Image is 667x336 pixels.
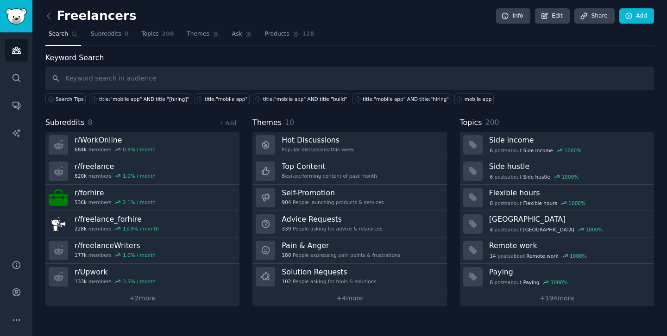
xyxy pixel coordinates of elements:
span: Search [49,30,68,38]
span: 177k [75,252,87,258]
span: 200 [162,30,174,38]
a: r/Upwork133kmembers3.5% / month [45,264,239,290]
span: 8 [125,30,129,38]
img: GummySearch logo [6,8,27,25]
span: 4 [490,226,493,233]
div: 1000 % [585,226,603,233]
span: 8 [490,279,493,286]
span: Topics [460,117,482,129]
span: Paying [523,279,540,286]
span: 200 [485,118,499,127]
h2: Freelancers [45,9,137,24]
h3: Hot Discussions [282,135,354,145]
div: 1000 % [568,200,585,206]
a: Topics200 [138,27,177,46]
a: Themes [183,27,222,46]
div: members [75,146,156,153]
a: Side income6postsaboutSide income1000% [460,132,654,158]
a: Pain & Anger180People expressing pain points & frustrations [252,237,447,264]
a: r/freelanceWriters177kmembers1.0% / month [45,237,239,264]
label: Keyword Search [45,53,104,62]
a: Ask [229,27,255,46]
span: 6 [490,147,493,154]
h3: r/ WorkOnline [75,135,156,145]
div: post s about [489,278,569,286]
h3: Top Content [282,162,377,171]
div: post s about [489,252,588,260]
span: Themes [252,117,282,129]
span: 102 [282,278,291,285]
a: +2more [45,290,239,306]
div: members [75,278,156,285]
a: Top ContentBest-performing content of past month [252,158,447,185]
div: 1000 % [565,147,582,154]
img: freelance_forhire [49,214,68,234]
a: Flexible hours8postsaboutFlexible hours1000% [460,185,654,211]
div: 0.8 % / month [123,146,156,153]
div: 3.5 % / month [123,278,156,285]
div: 1.0 % / month [123,173,156,179]
a: Solution Requests102People asking for tools & solutions [252,264,447,290]
div: People asking for advice & resources [282,225,382,232]
h3: r/ freelance [75,162,156,171]
div: title:"mobile app" [205,96,247,102]
div: Popular discussions this week [282,146,354,153]
span: Side income [523,147,554,154]
a: r/WorkOnline684kmembers0.8% / month [45,132,239,158]
a: Paying8postsaboutPaying1000% [460,264,654,290]
span: Remote work [526,253,558,259]
span: 10 [285,118,294,127]
h3: r/ Upwork [75,267,156,277]
div: title:"mobile app" AND title:"build" [263,96,347,102]
a: Subreddits8 [88,27,132,46]
h3: Advice Requests [282,214,382,224]
div: post s about [489,199,586,207]
a: Edit [535,8,570,24]
div: 1000 % [551,279,568,286]
a: Products128 [262,27,317,46]
div: title:"mobile app" AND title:"[hiring]" [99,96,189,102]
h3: Solution Requests [282,267,376,277]
span: 14 [490,253,496,259]
div: mobile app [465,96,492,102]
h3: Remote work [489,241,648,250]
span: 339 [282,225,291,232]
h3: Side hustle [489,162,648,171]
a: r/freelance_forhire228kmembers13.9% / month [45,211,239,237]
div: title:"mobile app" AND title:"hiring" [363,96,449,102]
a: +4more [252,290,447,306]
a: mobile app [454,93,494,104]
span: 684k [75,146,87,153]
h3: Side income [489,135,648,145]
div: post s about [489,146,582,155]
input: Keyword search in audience [45,67,654,90]
h3: Paying [489,267,648,277]
span: Themes [187,30,209,38]
h3: Pain & Anger [282,241,400,250]
a: Search [45,27,81,46]
span: 8 [490,200,493,206]
a: title:"mobile app" AND title:"build" [253,93,349,104]
span: [GEOGRAPHIC_DATA] [523,226,574,233]
h3: Flexible hours [489,188,648,198]
a: Self-Promotion904People launching products & services [252,185,447,211]
span: 133k [75,278,87,285]
div: People launching products & services [282,199,384,205]
span: Side hustle [523,174,550,180]
a: [GEOGRAPHIC_DATA]4postsabout[GEOGRAPHIC_DATA]1000% [460,211,654,237]
span: 128 [302,30,315,38]
span: 620k [75,173,87,179]
span: Search Tips [56,96,84,102]
span: Subreddits [91,30,121,38]
div: 13.9 % / month [123,225,159,232]
div: members [75,225,159,232]
span: 180 [282,252,291,258]
h3: [GEOGRAPHIC_DATA] [489,214,648,224]
span: Topics [141,30,158,38]
button: Search Tips [45,93,86,104]
span: Subreddits [45,117,85,129]
span: Flexible hours [523,200,557,206]
div: Best-performing content of past month [282,173,377,179]
span: 6 [490,174,493,180]
img: forhire [49,188,68,207]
